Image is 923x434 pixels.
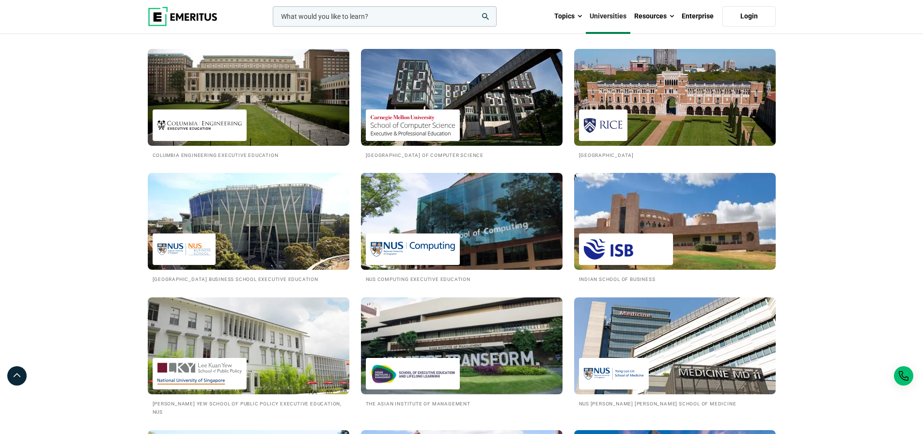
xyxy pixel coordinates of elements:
img: Rice University [584,114,623,136]
img: Universities We Work With [148,297,349,394]
a: Universities We Work With National University of Singapore Business School Executive Education [G... [148,173,349,283]
a: Universities We Work With NUS Yong Loo Lin School of Medicine NUS [PERSON_NAME] [PERSON_NAME] Sch... [574,297,776,407]
img: NUS Computing Executive Education [371,238,455,260]
h2: [GEOGRAPHIC_DATA] [579,151,771,159]
h2: Columbia Engineering Executive Education [153,151,344,159]
img: Columbia Engineering Executive Education [157,114,242,136]
img: Universities We Work With [148,49,349,146]
a: Universities We Work With NUS Computing Executive Education NUS Computing Executive Education [361,173,563,283]
a: Universities We Work With Asian Institute of Management The Asian Institute of Management [361,297,563,407]
a: Universities We Work With Lee Kuan Yew School of Public Policy Executive Education, NUS [PERSON_N... [148,297,349,416]
img: Universities We Work With [361,297,563,394]
img: Carnegie Mellon University School of Computer Science [371,114,455,136]
a: Universities We Work With Carnegie Mellon University School of Computer Science [GEOGRAPHIC_DATA]... [361,49,563,159]
input: woocommerce-product-search-field-0 [273,6,497,27]
h2: [GEOGRAPHIC_DATA] Business School Executive Education [153,275,344,283]
h2: [GEOGRAPHIC_DATA] of Computer Science [366,151,558,159]
img: Universities We Work With [574,173,776,270]
a: Universities We Work With Columbia Engineering Executive Education Columbia Engineering Executive... [148,49,349,159]
img: Universities We Work With [574,49,776,146]
img: Universities We Work With [148,173,349,270]
img: Universities We Work With [361,49,563,146]
a: Universities We Work With Rice University [GEOGRAPHIC_DATA] [574,49,776,159]
h2: [PERSON_NAME] Yew School of Public Policy Executive Education, NUS [153,399,344,416]
h2: NUS [PERSON_NAME] [PERSON_NAME] School of Medicine [579,399,771,407]
img: Universities We Work With [351,168,573,275]
img: Asian Institute of Management [371,363,455,385]
img: National University of Singapore Business School Executive Education [157,238,211,260]
h2: Indian School of Business [579,275,771,283]
h2: NUS Computing Executive Education [366,275,558,283]
a: Universities We Work With Indian School of Business Indian School of Business [574,173,776,283]
a: Login [722,6,776,27]
img: Universities We Work With [574,297,776,394]
h2: The Asian Institute of Management [366,399,558,407]
img: NUS Yong Loo Lin School of Medicine [584,363,644,385]
img: Lee Kuan Yew School of Public Policy Executive Education, NUS [157,363,242,385]
img: Indian School of Business [584,238,668,260]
